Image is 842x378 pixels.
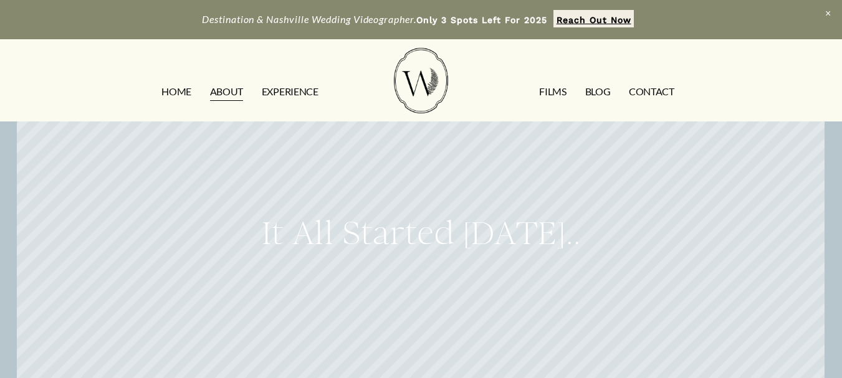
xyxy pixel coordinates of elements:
[629,82,674,102] a: CONTACT
[210,82,243,102] a: ABOUT
[394,48,447,113] img: Wild Fern Weddings
[539,82,566,102] a: FILMS
[585,82,611,102] a: Blog
[34,212,808,255] h2: It All Started [DATE]..
[553,10,634,27] a: Reach Out Now
[557,15,631,25] strong: Reach Out Now
[262,82,318,102] a: EXPERIENCE
[161,82,191,102] a: HOME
